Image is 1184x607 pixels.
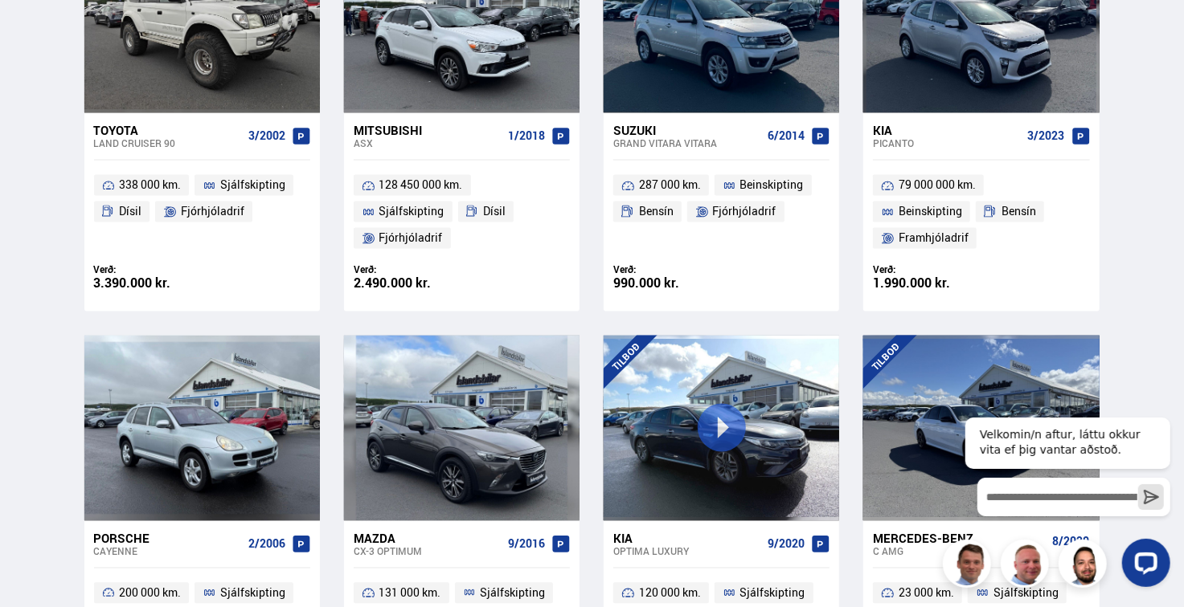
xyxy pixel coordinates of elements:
span: Sjálfskipting [379,202,445,222]
span: Dísil [483,202,506,222]
div: Picanto [873,138,1021,149]
span: 9/2020 [768,538,805,551]
span: 23 000 km. [899,584,954,603]
div: Kia [613,532,761,546]
div: 1.990.000 kr. [873,277,981,291]
div: Porsche [94,532,242,546]
div: Mitsubishi [354,124,502,138]
div: Suzuki [613,124,761,138]
div: ASX [354,138,502,149]
span: 128 450 000 km. [379,176,463,195]
span: Sjálfskipting [220,176,285,195]
span: Fjórhjóladrif [181,202,244,222]
span: Sjálfskipting [480,584,545,603]
a: Toyota Land Cruiser 90 3/2002 338 000 km. Sjálfskipting Dísil Fjórhjóladrif Verð: 3.390.000 kr. [84,113,320,312]
div: Verð: [613,264,722,276]
span: Fjórhjóladrif [713,202,776,222]
div: Mazda [354,532,502,546]
span: 9/2016 [508,538,545,551]
span: Framhjóladrif [899,229,969,248]
span: Beinskipting [899,202,962,222]
span: 120 000 km. [639,584,701,603]
div: 990.000 kr. [613,277,722,291]
span: 287 000 km. [639,176,701,195]
div: Cayenne [94,546,242,557]
div: Optima LUXURY [613,546,761,557]
span: 3/2023 [1028,130,1065,143]
div: Verð: [94,264,203,276]
div: Toyota [94,124,242,138]
div: Grand Vitara VITARA [613,138,761,149]
span: 1/2018 [508,130,545,143]
div: CX-3 OPTIMUM [354,546,502,557]
a: Kia Picanto 3/2023 79 000 000 km. Beinskipting Bensín Framhjóladrif Verð: 1.990.000 kr. [863,113,1099,312]
a: Suzuki Grand Vitara VITARA 6/2014 287 000 km. Beinskipting Bensín Fjórhjóladrif Verð: 990.000 kr. [604,113,839,312]
span: 2/2006 [248,538,285,551]
div: Verð: [354,264,462,276]
div: Kia [873,124,1021,138]
span: 131 000 km. [379,584,441,603]
span: Sjálfskipting [220,584,285,603]
span: Sjálfskipting [740,584,805,603]
img: FbJEzSuNWCJXmdc-.webp [945,542,993,590]
span: Beinskipting [740,176,804,195]
span: Bensín [1002,202,1036,222]
span: Dísil [119,202,141,222]
span: 200 000 km. [119,584,181,603]
span: Bensín [639,202,674,222]
div: C AMG [873,546,1046,557]
a: Mitsubishi ASX 1/2018 128 450 000 km. Sjálfskipting Dísil Fjórhjóladrif Verð: 2.490.000 kr. [344,113,580,312]
span: 338 000 km. [119,176,181,195]
span: 6/2014 [768,130,805,143]
div: 2.490.000 kr. [354,277,462,291]
span: 3/2002 [248,130,285,143]
div: 3.390.000 kr. [94,277,203,291]
div: Verð: [873,264,981,276]
div: Mercedes-Benz [873,532,1046,546]
span: Fjórhjóladrif [379,229,443,248]
span: 79 000 000 km. [899,176,976,195]
div: Land Cruiser 90 [94,138,242,149]
iframe: LiveChat chat widget [953,389,1177,600]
